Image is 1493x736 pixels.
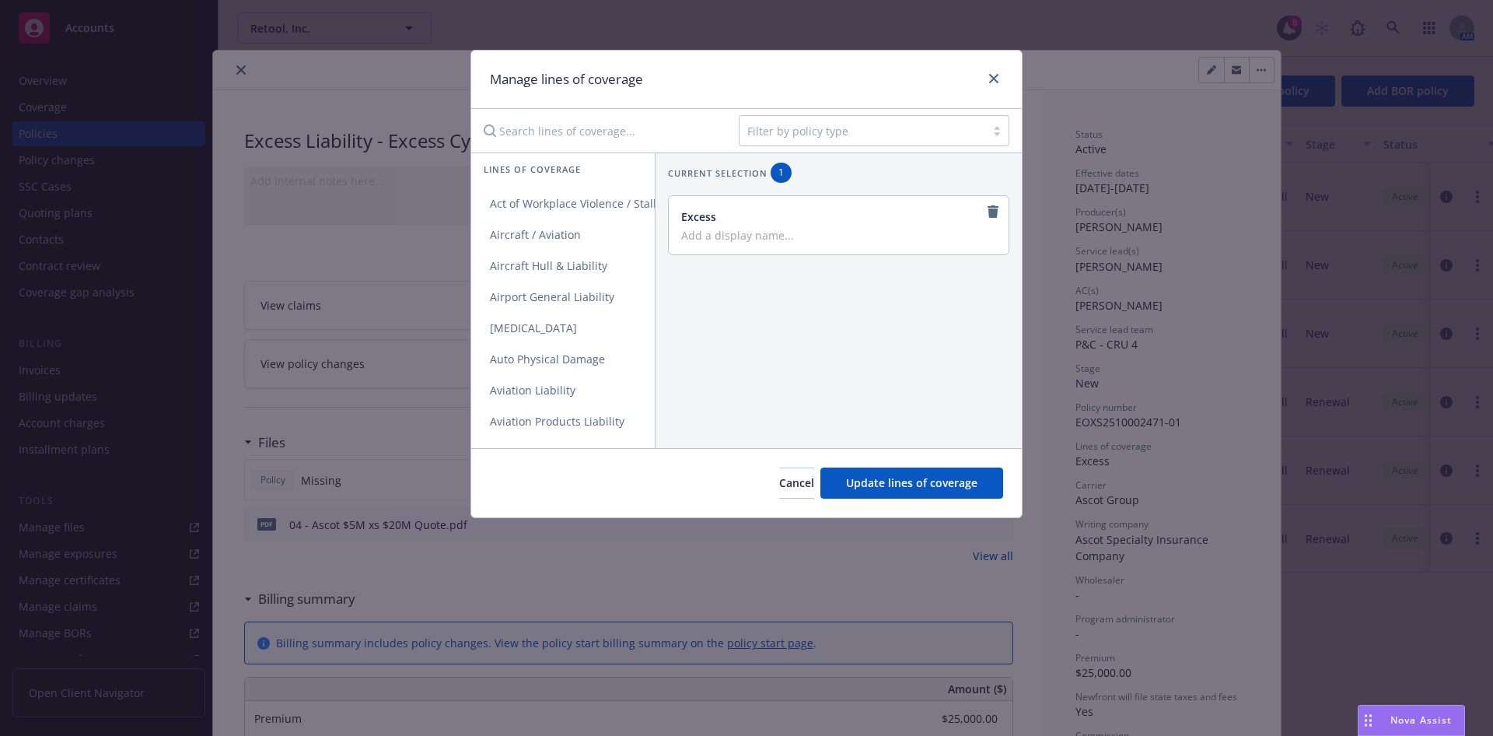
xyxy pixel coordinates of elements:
[471,383,594,398] span: Aviation Liability
[846,475,977,490] span: Update lines of coverage
[474,115,726,146] input: Search lines of coverage...
[471,289,633,304] span: Airport General Liability
[681,228,993,242] input: Add a display name...
[471,445,596,460] span: Blanket Accident
[984,202,1002,221] a: remove
[984,69,1003,88] a: close
[779,475,814,490] span: Cancel
[471,352,624,366] span: Auto Physical Damage
[820,468,1003,499] button: Update lines of coverage
[471,414,643,429] span: Aviation Products Liability
[777,166,785,180] span: 1
[1358,706,1378,735] div: Drag to move
[471,258,626,273] span: Aircraft Hull & Liability
[1358,705,1465,736] button: Nova Assist
[484,163,581,176] span: Lines of coverage
[471,196,731,211] span: Act of Workplace Violence / Stalking Threat
[471,227,600,242] span: Aircraft / Aviation
[779,468,814,499] button: Cancel
[668,166,767,180] span: Current selection
[471,321,596,335] span: [MEDICAL_DATA]
[681,209,993,225] div: Excess
[490,69,643,89] h1: Manage lines of coverage
[1390,713,1452,727] span: Nova Assist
